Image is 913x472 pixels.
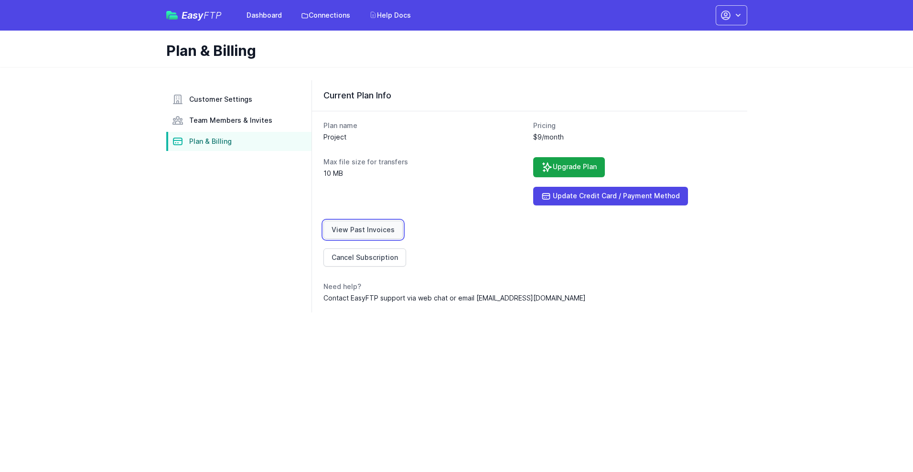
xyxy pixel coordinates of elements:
[189,95,252,104] span: Customer Settings
[295,7,356,24] a: Connections
[166,11,178,20] img: easyftp_logo.png
[182,11,222,20] span: Easy
[189,137,232,146] span: Plan & Billing
[166,90,311,109] a: Customer Settings
[323,248,406,267] a: Cancel Subscription
[323,221,403,239] a: View Past Invoices
[166,132,311,151] a: Plan & Billing
[241,7,288,24] a: Dashboard
[166,111,311,130] a: Team Members & Invites
[533,157,605,177] a: Upgrade Plan
[323,121,526,130] dt: Plan name
[533,132,736,142] dd: $9/month
[364,7,417,24] a: Help Docs
[323,90,736,101] h3: Current Plan Info
[166,42,740,59] h1: Plan & Billing
[323,293,736,303] dd: Contact EasyFTP support via web chat or email [EMAIL_ADDRESS][DOMAIN_NAME]
[323,282,736,291] dt: Need help?
[323,169,526,178] dd: 10 MB
[204,10,222,21] span: FTP
[533,121,736,130] dt: Pricing
[166,11,222,20] a: EasyFTP
[323,132,526,142] dd: Project
[189,116,272,125] span: Team Members & Invites
[533,187,688,205] a: Update Credit Card / Payment Method
[323,157,526,167] dt: Max file size for transfers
